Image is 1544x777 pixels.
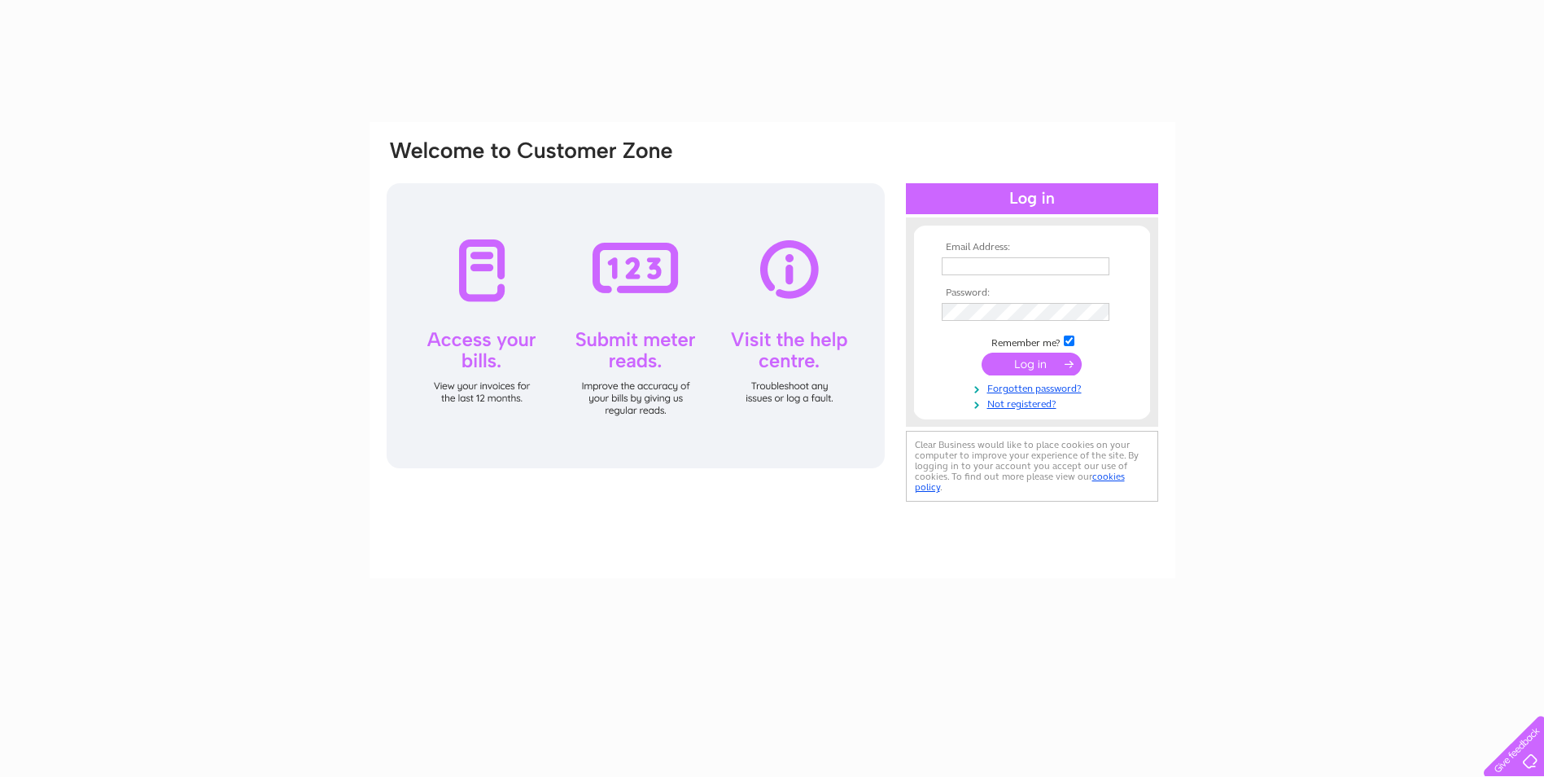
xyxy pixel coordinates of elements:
[942,395,1126,410] a: Not registered?
[938,333,1126,349] td: Remember me?
[906,431,1158,502] div: Clear Business would like to place cookies on your computer to improve your experience of the sit...
[982,353,1082,375] input: Submit
[938,288,1126,299] th: Password:
[938,242,1126,253] th: Email Address:
[942,380,1126,395] a: Forgotten password?
[915,471,1125,493] a: cookies policy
